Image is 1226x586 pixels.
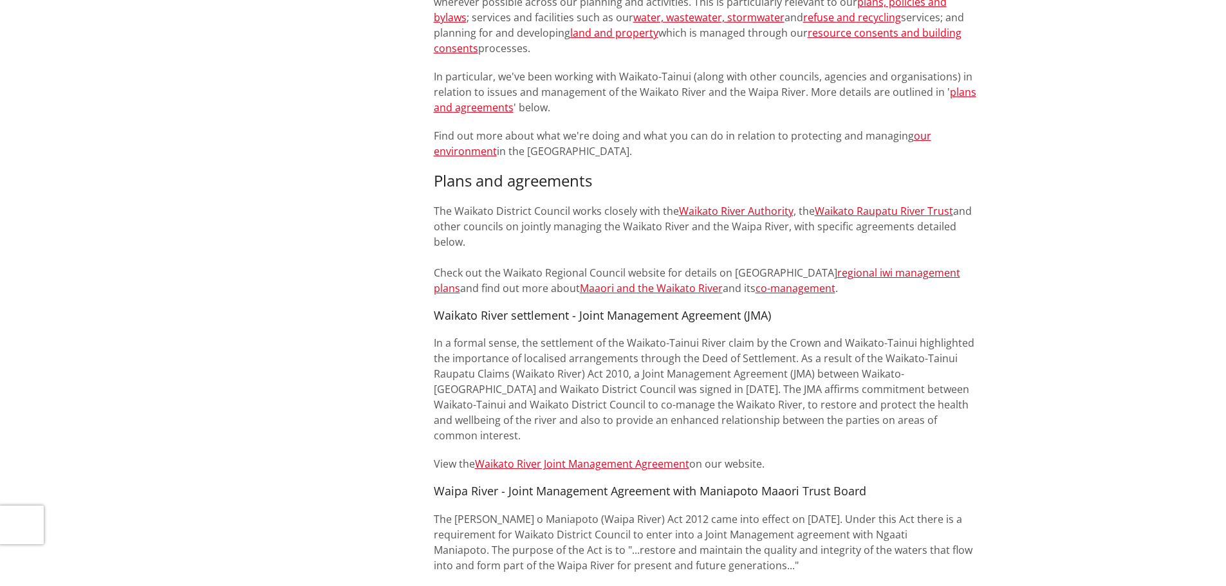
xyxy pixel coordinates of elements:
a: Maaori and the Waikato River [580,281,723,295]
p: In particular, we've been working with Waikato-Tainui (along with other councils, agencies and or... [434,69,982,115]
a: resource consents and building consents [434,26,961,55]
a: water, wastewater, stormwater [633,10,785,24]
h4: Waikato River settlement - Joint Management Agreement (JMA) [434,309,982,323]
p: View the on our website. [434,456,982,472]
a: Waikato Raupatu River Trust [815,204,953,218]
iframe: Messenger Launcher [1167,532,1213,578]
a: Waikato River Joint Management Agreement [475,457,689,471]
span: Plans and agreements [434,170,592,191]
p: Find out more about what we're doing and what you can do in relation to protecting and managing i... [434,128,982,159]
span: In a formal sense, the settlement of the Waikato-Tainui River claim by the Crown and Waikato-Tain... [434,336,974,443]
a: Waikato River Authority [679,204,794,218]
p: The Waikato District Council works closely with the , the and other councils on jointly managing ... [434,203,982,296]
a: refuse and recycling [803,10,901,24]
span: The [PERSON_NAME] o Maniapoto (Waipa River) Act 2012 came into effect on [DATE]. Under this Act t... [434,512,972,572]
a: our environment [434,129,931,158]
h4: Waipa River - Joint Management Agreement with Maniapoto Maaori Trust Board [434,484,982,499]
a: regional iwi management plans [434,266,960,295]
a: land and property [570,26,658,40]
a: co-management [756,281,835,295]
a: plans and agreements [434,85,976,114]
